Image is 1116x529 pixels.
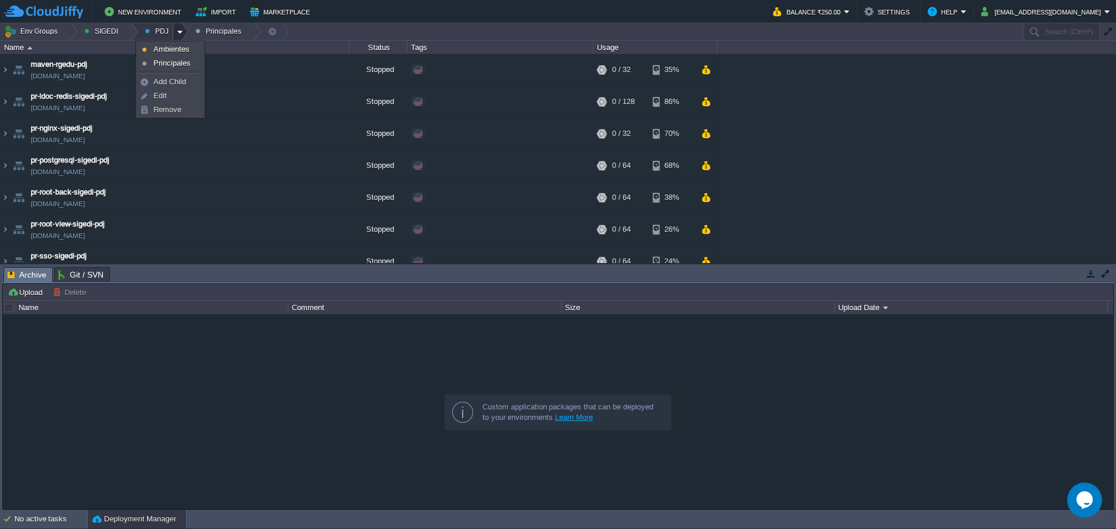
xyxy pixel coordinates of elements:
[349,54,407,85] div: Stopped
[1,150,10,181] img: AMDAwAAAACH5BAEAAAAALAAAAAABAAEAAAICRAEAOw==
[153,77,186,86] span: Add Child
[31,134,85,146] span: [DOMAIN_NAME]
[349,86,407,117] div: Stopped
[653,214,691,245] div: 26%
[138,75,203,88] a: Add Child
[981,5,1104,19] button: [EMAIL_ADDRESS][DOMAIN_NAME]
[349,214,407,245] div: Stopped
[31,262,85,274] a: [DOMAIN_NAME]
[555,413,593,422] a: Learn More
[1,182,10,213] img: AMDAwAAAACH5BAEAAAAALAAAAAABAAEAAAICRAEAOw==
[653,86,691,117] div: 86%
[612,182,631,213] div: 0 / 64
[1,246,10,277] img: AMDAwAAAACH5BAEAAAAALAAAAAABAAEAAAICRAEAOw==
[153,105,181,114] span: Remove
[138,43,203,56] a: Ambientes
[138,57,203,70] a: Principales
[10,86,27,117] img: AMDAwAAAACH5BAEAAAAALAAAAAABAAEAAAICRAEAOw==
[1,214,10,245] img: AMDAwAAAACH5BAEAAAAALAAAAAABAAEAAAICRAEAOw==
[1,118,10,149] img: AMDAwAAAACH5BAEAAAAALAAAAAABAAEAAAICRAEAOw==
[4,5,83,19] img: CloudJiffy
[145,23,173,39] button: PDJ
[1,54,10,85] img: AMDAwAAAACH5BAEAAAAALAAAAAABAAEAAAICRAEAOw==
[10,54,27,85] img: AMDAwAAAACH5BAEAAAAALAAAAAABAAEAAAICRAEAOw==
[612,54,631,85] div: 0 / 32
[27,46,33,49] img: AMDAwAAAACH5BAEAAAAALAAAAAABAAEAAAICRAEAOw==
[31,198,85,210] a: [DOMAIN_NAME]
[1,41,349,54] div: Name
[482,402,661,423] div: Custom application packages that can be deployed to your environments.
[195,23,245,39] button: Principales
[653,118,691,149] div: 70%
[8,268,46,282] span: Archive
[350,41,407,54] div: Status
[612,246,631,277] div: 0 / 64
[31,70,85,82] span: [DOMAIN_NAME]
[594,41,717,54] div: Usage
[349,246,407,277] div: Stopped
[31,154,109,166] a: pr-postgresql-sigedi-pdj
[562,301,834,314] div: Size
[10,118,27,149] img: AMDAwAAAACH5BAEAAAAALAAAAAABAAEAAAICRAEAOw==
[31,123,92,134] a: pr-nginx-sigedi-pdj
[31,250,87,262] a: pr-sso-sigedi-pdj
[349,118,407,149] div: Stopped
[864,5,913,19] button: Settings
[105,5,185,19] button: New Environment
[349,182,407,213] div: Stopped
[31,166,85,178] span: [DOMAIN_NAME]
[612,86,635,117] div: 0 / 128
[10,182,27,213] img: AMDAwAAAACH5BAEAAAAALAAAAAABAAEAAAICRAEAOw==
[15,510,87,528] div: No active tasks
[10,246,27,277] img: AMDAwAAAACH5BAEAAAAALAAAAAABAAEAAAICRAEAOw==
[653,150,691,181] div: 68%
[1067,483,1104,517] iframe: chat widget
[612,118,631,149] div: 0 / 32
[153,91,167,100] span: Edit
[653,246,691,277] div: 24%
[289,301,561,314] div: Comment
[653,182,691,213] div: 38%
[31,102,85,114] a: [DOMAIN_NAME]
[16,301,288,314] div: Name
[835,301,1107,314] div: Upload Date
[153,45,189,53] span: Ambientes
[138,89,203,102] a: Edit
[653,54,691,85] div: 35%
[31,230,85,242] a: [DOMAIN_NAME]
[138,103,203,116] a: Remove
[612,150,631,181] div: 0 / 64
[31,59,87,70] a: maven-rgedu-pdj
[928,5,961,19] button: Help
[4,23,62,39] button: Env Groups
[84,23,122,39] button: SIGEDI
[153,59,191,67] span: Principales
[1,86,10,117] img: AMDAwAAAACH5BAEAAAAALAAAAAABAAEAAAICRAEAOw==
[408,41,593,54] div: Tags
[773,5,844,19] button: Balance ₹250.00
[10,214,27,245] img: AMDAwAAAACH5BAEAAAAALAAAAAABAAEAAAICRAEAOw==
[31,91,107,102] a: pr-ldoc-redis-sigedi-pdj
[8,287,46,297] button: Upload
[31,218,105,230] a: pr-root-view-sigedi-pdj
[349,150,407,181] div: Stopped
[250,5,313,19] button: Marketplace
[53,287,90,297] button: Delete
[58,268,103,282] span: Git / SVN
[92,513,176,525] button: Deployment Manager
[31,186,106,198] a: pr-root-back-sigedi-pdj
[10,150,27,181] img: AMDAwAAAACH5BAEAAAAALAAAAAABAAEAAAICRAEAOw==
[196,5,239,19] button: Import
[612,214,631,245] div: 0 / 64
